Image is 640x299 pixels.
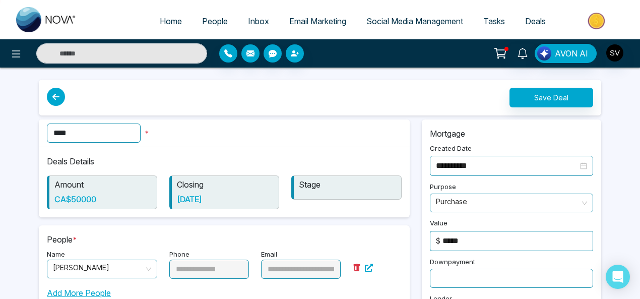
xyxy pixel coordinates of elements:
[47,155,402,167] p: Deals Details
[16,7,77,32] img: Nova CRM Logo
[54,195,152,204] h6: CA$ 50000
[279,12,356,31] a: Email Marketing
[606,44,623,62] img: User Avatar
[430,257,475,269] label: Downpayment
[430,218,447,230] label: Value
[366,16,463,26] span: Social Media Management
[248,16,269,26] span: Inbox
[436,194,587,212] span: Purchase
[555,47,588,59] span: AVON AI
[47,287,111,299] span: Add More People
[150,12,192,31] a: Home
[430,128,593,140] p: Mortgage
[192,12,238,31] a: People
[537,46,551,61] img: Lead Flow
[160,16,182,26] span: Home
[561,10,634,32] img: Market-place.gif
[47,233,402,246] p: People
[473,12,515,31] a: Tasks
[177,195,274,204] h6: [DATE]
[430,182,456,194] label: Purpose
[515,12,556,31] a: Deals
[299,178,396,191] p: Stage
[53,260,151,278] span: Sindhu Vasthare
[47,250,65,260] label: Name
[261,250,277,260] label: Email
[169,250,189,260] label: Phone
[430,144,472,156] label: Created Date
[202,16,228,26] span: People
[238,12,279,31] a: Inbox
[54,178,152,191] p: Amount
[356,12,473,31] a: Social Media Management
[483,16,505,26] span: Tasks
[289,16,346,26] span: Email Marketing
[177,178,274,191] p: Closing
[606,265,630,289] div: Open Intercom Messenger
[525,16,546,26] span: Deals
[509,88,593,107] button: Save Deal
[535,44,597,63] button: AVON AI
